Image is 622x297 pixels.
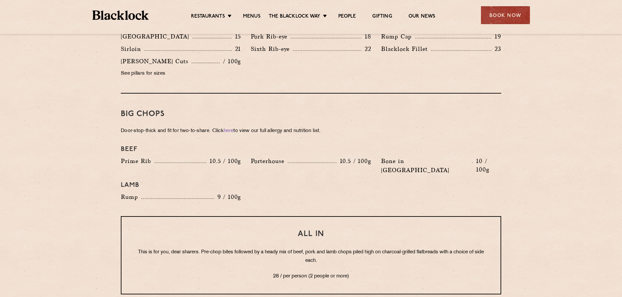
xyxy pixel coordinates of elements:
a: Gifting [372,13,392,21]
h3: Big Chops [121,110,501,118]
p: This is for you, dear sharers. Pre-chop bites followed by a heady mix of beef, pork and lamb chop... [135,248,487,265]
a: People [338,13,356,21]
p: 15 [232,32,241,41]
p: 10 / 100g [473,157,501,174]
p: 10.5 / 100g [337,157,371,165]
p: Sirloin [121,44,144,53]
a: Restaurants [191,13,225,21]
h4: Lamb [121,181,501,189]
p: Rump [121,192,141,201]
p: [GEOGRAPHIC_DATA] [121,32,192,41]
h4: Beef [121,145,501,153]
p: See pillars for sizes [121,69,241,78]
p: 18 [361,32,371,41]
p: Sixth Rib-eye [251,44,293,53]
p: Prime Rib [121,156,154,166]
p: Blacklock Fillet [381,44,431,53]
p: 9 / 100g [214,193,241,201]
a: Our News [408,13,436,21]
p: 28 / per person (2 people or more) [135,272,487,281]
p: Pork Rib-eye [251,32,291,41]
p: 23 [491,45,501,53]
a: The Blacklock Way [269,13,320,21]
p: Porterhouse [251,156,288,166]
p: 10.5 / 100g [206,157,241,165]
p: Rump Cap [381,32,415,41]
p: 21 [232,45,241,53]
a: here [224,128,233,133]
img: BL_Textured_Logo-footer-cropped.svg [92,10,149,20]
a: Menus [243,13,261,21]
p: 22 [361,45,371,53]
p: 19 [491,32,501,41]
h3: All In [135,230,487,238]
p: Door-stop-thick and fit for two-to-share. Click to view our full allergy and nutrition list. [121,126,501,136]
div: Book Now [481,6,530,24]
p: [PERSON_NAME] Cuts [121,57,192,66]
p: Bone in [GEOGRAPHIC_DATA] [381,156,472,175]
p: / 100g [220,57,241,66]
